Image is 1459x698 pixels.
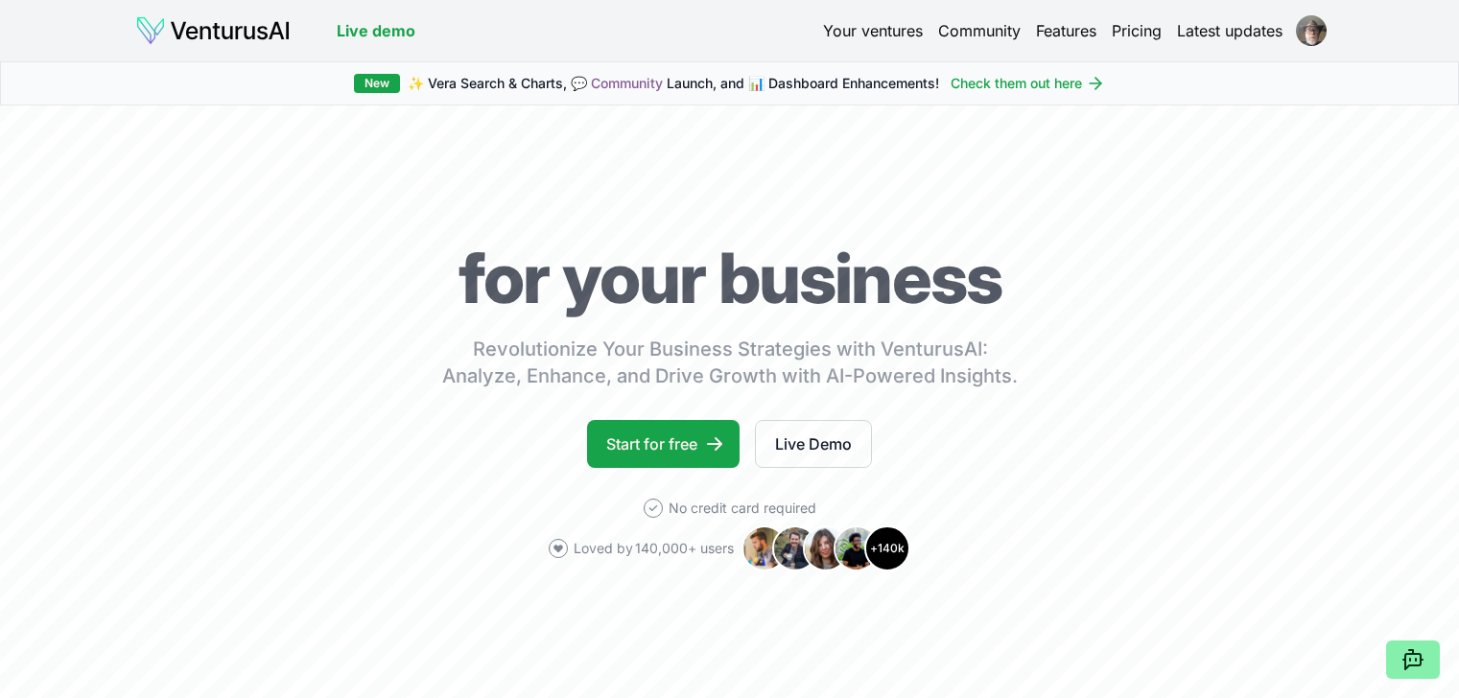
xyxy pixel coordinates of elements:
div: New [354,74,400,93]
img: Avatar 4 [834,525,880,571]
a: Latest updates [1177,19,1283,42]
img: Avatar 1 [741,525,788,571]
a: Community [938,19,1021,42]
a: Check them out here [951,74,1105,93]
img: logo [135,15,291,46]
a: Pricing [1112,19,1162,42]
span: ✨ Vera Search & Charts, 💬 Launch, and 📊 Dashboard Enhancements! [408,74,939,93]
a: Features [1036,19,1096,42]
a: Live Demo [755,420,872,468]
img: Avatar 3 [803,525,849,571]
a: Live demo [337,19,415,42]
a: Your ventures [823,19,923,42]
img: ACg8ocJXNqdb8b0KXPSmDhSxzBJIEdReD3r4iuDFb4yDqU2PkKfDmTk=s96-c [1296,15,1327,46]
a: Start for free [587,420,740,468]
img: Avatar 2 [772,525,818,571]
a: Community [591,75,663,91]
